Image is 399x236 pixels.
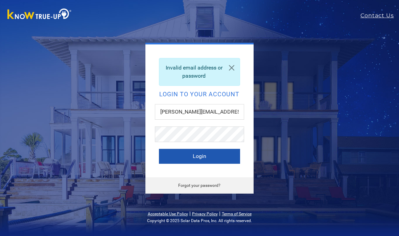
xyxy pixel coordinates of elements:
[222,212,252,216] a: Terms of Service
[155,104,244,120] input: Email
[219,210,220,217] span: |
[189,210,191,217] span: |
[159,91,240,97] h2: Login to your account
[159,149,240,164] button: Login
[159,58,240,86] div: Invalid email address or password
[360,12,399,20] a: Contact Us
[4,7,75,22] img: Know True-Up
[148,212,188,216] a: Acceptable Use Policy
[224,58,240,77] a: Close
[192,212,218,216] a: Privacy Policy
[178,183,220,188] a: Forgot your password?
